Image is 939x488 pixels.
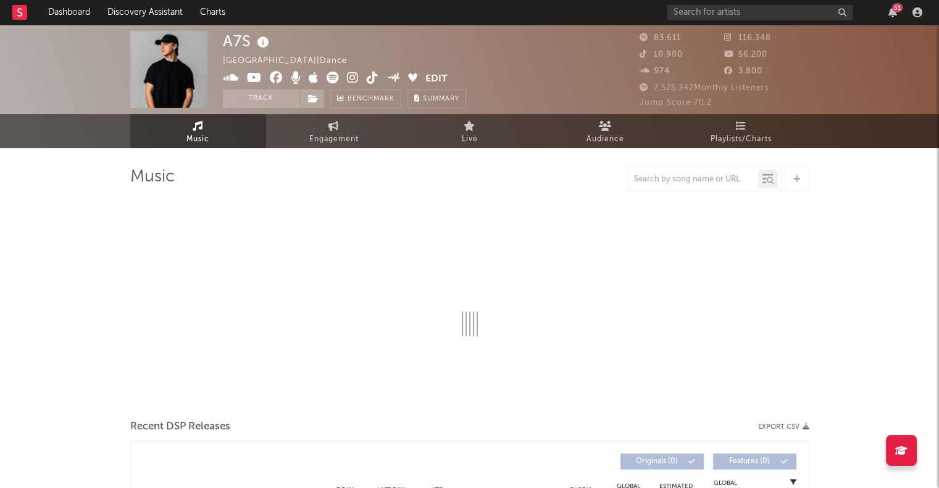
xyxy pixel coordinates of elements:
div: A7S [223,31,272,51]
a: Audience [538,114,674,148]
div: [GEOGRAPHIC_DATA] | Dance [223,54,361,68]
span: Originals ( 0 ) [628,458,685,465]
span: Jump Score: 70.2 [640,99,712,107]
a: Live [402,114,538,148]
span: Benchmark [348,92,394,107]
span: 3.800 [724,67,762,75]
a: Playlists/Charts [674,114,809,148]
button: Edit [425,72,448,87]
span: Features ( 0 ) [721,458,778,465]
a: Engagement [266,114,402,148]
span: 83.611 [640,34,681,42]
button: Features(0) [713,453,796,469]
span: Audience [586,132,624,147]
span: Engagement [309,132,359,147]
span: Live [462,132,478,147]
div: 51 [892,3,903,12]
span: Music [186,132,209,147]
a: Music [130,114,266,148]
a: Benchmark [330,89,401,108]
button: 51 [888,7,897,17]
input: Search by song name or URL [628,175,758,184]
button: Export CSV [758,423,809,431]
span: 56.200 [724,51,767,59]
span: 974 [640,67,670,75]
span: 7.525.342 Monthly Listeners [640,84,769,92]
button: Originals(0) [620,453,704,469]
span: 10.900 [640,51,683,59]
span: 116.348 [724,34,771,42]
input: Search for artists [667,5,853,20]
button: Summary [407,89,466,108]
span: Recent DSP Releases [130,420,230,434]
span: Playlists/Charts [711,132,772,147]
span: Summary [423,96,459,102]
button: Track [223,89,300,108]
